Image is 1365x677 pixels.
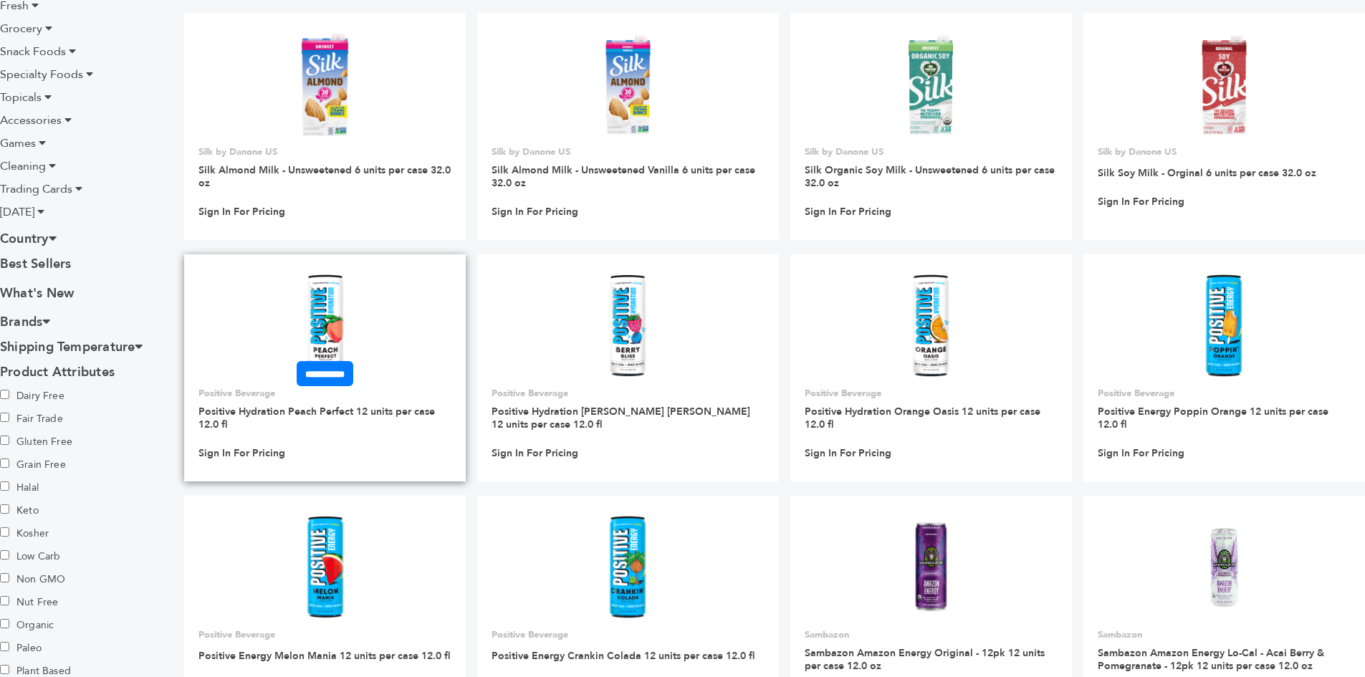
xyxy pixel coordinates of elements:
[198,649,450,663] a: Positive Energy Melon Mania 12 units per case 12.0 fl
[805,206,891,219] a: Sign In For Pricing
[895,516,967,619] img: Sambazon Amazon Energy Original - 12pk 12 units per case 12.0 oz
[606,516,649,619] img: Positive Energy Crankin Colada 12 units per case 12.0 fl
[1098,628,1351,641] p: Sambazon
[492,628,764,641] p: Positive Beverage
[1098,387,1351,400] p: Positive Beverage
[492,387,764,400] p: Positive Beverage
[198,447,285,460] a: Sign In For Pricing
[805,145,1058,158] p: Silk by Danone US
[1098,646,1324,673] a: Sambazon Amazon Energy Lo-Cal - Acai Berry & Pomegranate - 12pk 12 units per case 12.0 oz
[198,387,451,400] p: Positive Beverage
[198,405,435,431] a: Positive Hydration Peach Perfect 12 units per case 12.0 fl
[1172,33,1276,137] img: Silk Soy Milk - Orginal 6 units per case 32.0 oz
[304,516,347,619] img: Positive Energy Melon Mania 12 units per case 12.0 fl
[492,405,750,431] a: Positive Hydration [PERSON_NAME] [PERSON_NAME] 12 units per case 12.0 fl
[1202,274,1245,378] img: Positive Energy Poppin Orange 12 units per case 12.0 fl
[492,206,578,219] a: Sign In For Pricing
[304,274,347,378] img: Positive Hydration Peach Perfect 12 units per case 12.0 fl
[492,145,764,158] p: Silk by Danone US
[1172,516,1276,620] img: Sambazon Amazon Energy Lo-Cal - Acai Berry & Pomegranate - 12pk 12 units per case 12.0 oz
[273,33,377,137] img: Silk Almond Milk - Unsweetened 6 units per case 32.0 oz
[1098,196,1184,208] a: Sign In For Pricing
[198,163,451,190] a: Silk Almond Milk - Unsweetened 6 units per case 32.0 oz
[805,646,1045,673] a: Sambazon Amazon Energy Original - 12pk 12 units per case 12.0 oz
[1098,145,1351,158] p: Silk by Danone US
[198,206,285,219] a: Sign In For Pricing
[805,447,891,460] a: Sign In For Pricing
[909,274,952,378] img: Positive Hydration Orange Oasis 12 units per case 12.0 fl
[805,628,1058,641] p: Sambazon
[805,405,1040,431] a: Positive Hydration Orange Oasis 12 units per case 12.0 fl
[492,447,578,460] a: Sign In For Pricing
[1098,447,1184,460] a: Sign In For Pricing
[1098,166,1316,180] a: Silk Soy Milk - Orginal 6 units per case 32.0 oz
[1098,405,1328,431] a: Positive Energy Poppin Orange 12 units per case 12.0 fl
[492,163,755,190] a: Silk Almond Milk - Unsweetened Vanilla 6 units per case 32.0 oz
[805,163,1055,190] a: Silk Organic Soy Milk - Unsweetened 6 units per case 32.0 oz
[198,145,451,158] p: Silk by Danone US
[576,33,680,137] img: Silk Almond Milk - Unsweetened Vanilla 6 units per case 32.0 oz
[805,387,1058,400] p: Positive Beverage
[606,274,649,378] img: Positive Hydration Berry Bliss 12 units per case 12.0 fl
[198,628,451,641] p: Positive Beverage
[492,649,755,663] a: Positive Energy Crankin Colada 12 units per case 12.0 fl
[879,33,983,137] img: Silk Organic Soy Milk - Unsweetened 6 units per case 32.0 oz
